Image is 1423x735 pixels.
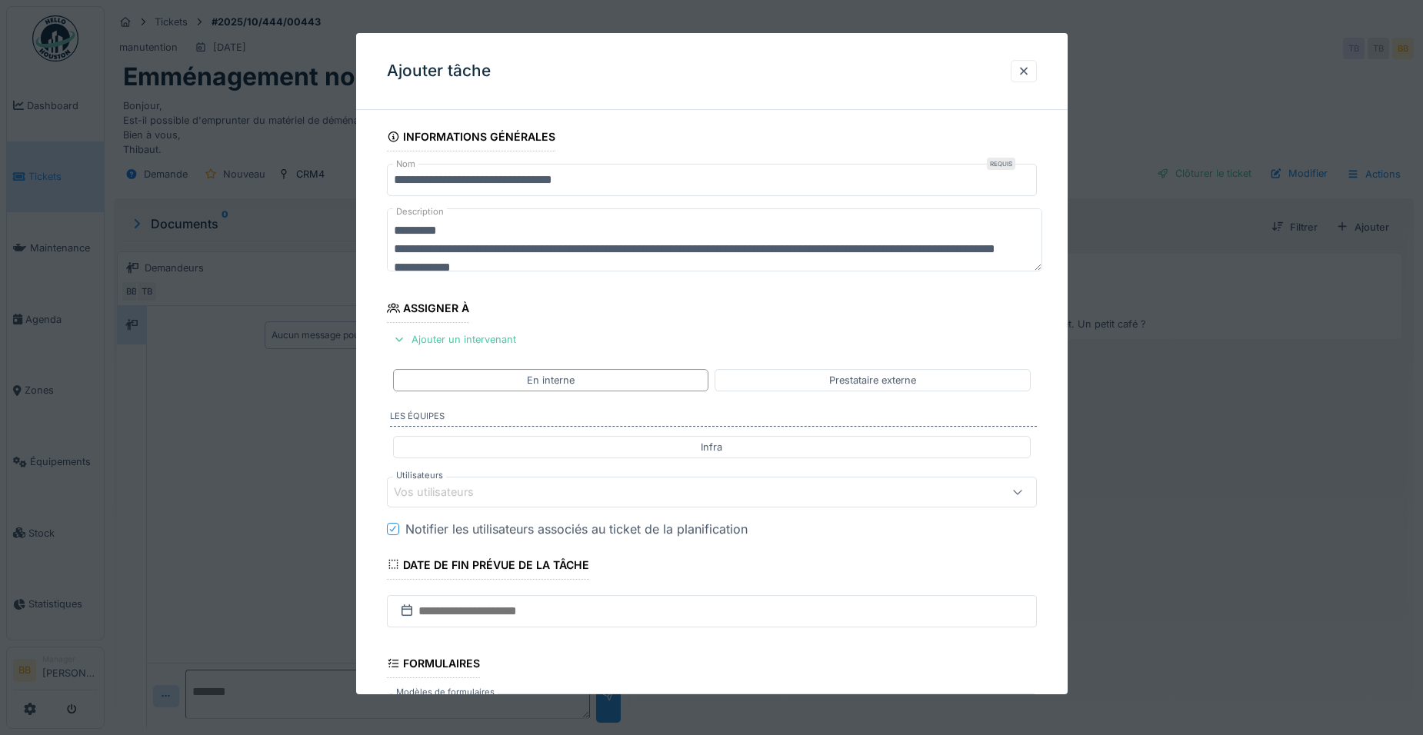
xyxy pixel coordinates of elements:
[987,158,1015,170] div: Requis
[387,125,556,151] div: Informations générales
[393,469,446,482] label: Utilisateurs
[390,410,1037,427] label: Les équipes
[405,520,748,538] div: Notifier les utilisateurs associés au ticket de la planification
[387,554,590,580] div: Date de fin prévue de la tâche
[829,373,916,387] div: Prestataire externe
[701,440,722,454] div: Infra
[387,329,522,350] div: Ajouter un intervenant
[527,373,575,387] div: En interne
[387,62,491,81] h3: Ajouter tâche
[393,202,447,221] label: Description
[393,686,498,699] label: Modèles de formulaires
[393,158,418,171] label: Nom
[394,484,495,501] div: Vos utilisateurs
[387,652,481,678] div: Formulaires
[387,297,470,323] div: Assigner à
